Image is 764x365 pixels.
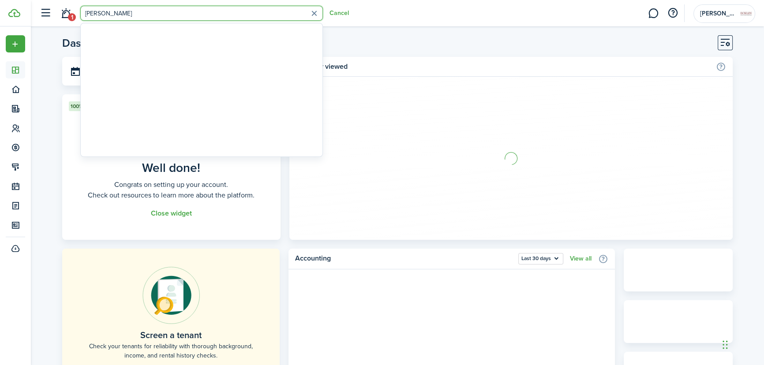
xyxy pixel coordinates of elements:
[82,342,260,360] home-placeholder-description: Check your tenants for reliability with thorough background, income, and rental history checks.
[718,35,733,50] button: Customise
[68,13,76,21] span: 1
[142,161,200,175] well-done-title: Well done!
[88,179,255,201] well-done-description: Congrats on setting up your account. Check out resources to learn more about the platform.
[739,7,753,21] img: Ecklin Development
[503,151,519,166] img: Loading
[518,253,563,264] button: Open menu
[8,9,20,17] img: TenantCloud
[140,328,202,342] home-placeholder-title: Screen a tenant
[57,2,74,25] a: Notifications
[665,6,680,21] button: Open resource center
[6,35,25,52] button: Open menu
[71,102,108,110] span: 100% Complete
[307,7,321,20] button: Clear search
[295,253,514,264] home-widget-title: Accounting
[723,331,728,358] div: Drag
[645,2,662,25] a: Messaging
[330,10,349,17] button: Cancel
[296,61,712,72] home-widget-title: Recently viewed
[570,255,592,262] a: View all
[62,37,116,48] header-page-title: Dashboard
[142,267,200,324] img: Online payments
[80,6,323,21] input: Search for anything...
[151,209,192,217] button: Close widget
[37,5,54,22] button: Open sidebar
[720,323,764,365] iframe: Chat Widget
[700,11,735,17] span: Ecklin Development
[518,253,563,264] button: Last 30 days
